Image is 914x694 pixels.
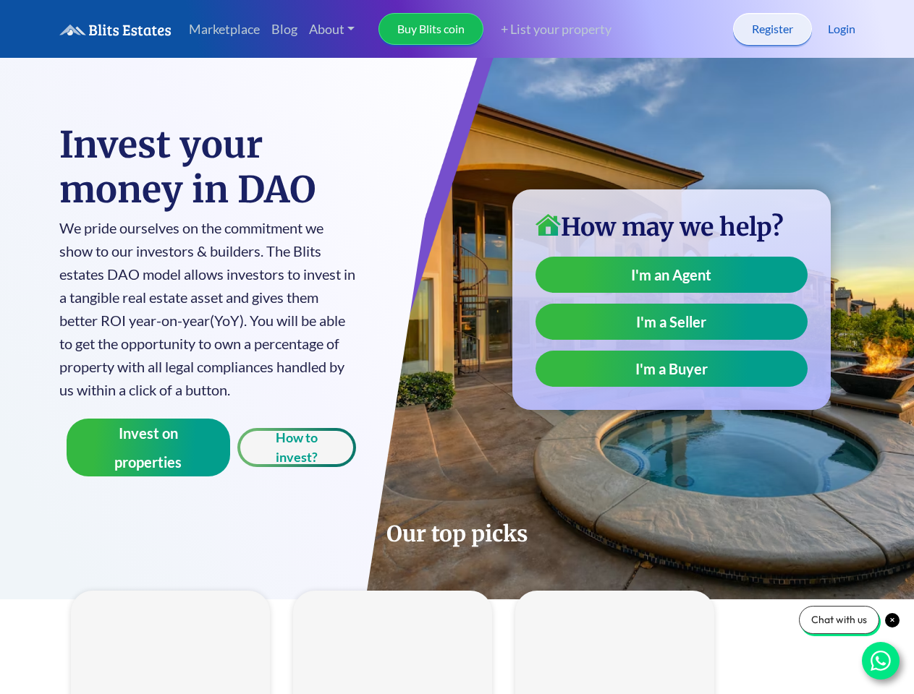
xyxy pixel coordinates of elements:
h1: Invest your money in DAO [59,123,357,213]
h3: How may we help? [536,213,808,242]
a: Blog [266,14,303,45]
a: Login [828,20,855,38]
button: How to invest? [237,428,356,467]
img: home-icon [536,214,561,236]
div: Chat with us [799,606,879,634]
p: We pride ourselves on the commitment we show to our investors & builders. The Blits estates DAO m... [59,216,357,401]
a: I'm a Buyer [536,351,808,387]
a: Marketplace [183,14,266,45]
a: I'm an Agent [536,257,808,293]
a: About [303,14,361,45]
a: + List your property [483,20,612,39]
a: Buy Blits coin [378,13,483,45]
a: I'm a Seller [536,304,808,340]
a: Register [733,13,812,45]
button: Invest on properties [67,419,231,476]
h2: Our top picks [59,520,855,547]
img: logo.6a08bd47fd1234313fe35534c588d03a.svg [59,24,172,36]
